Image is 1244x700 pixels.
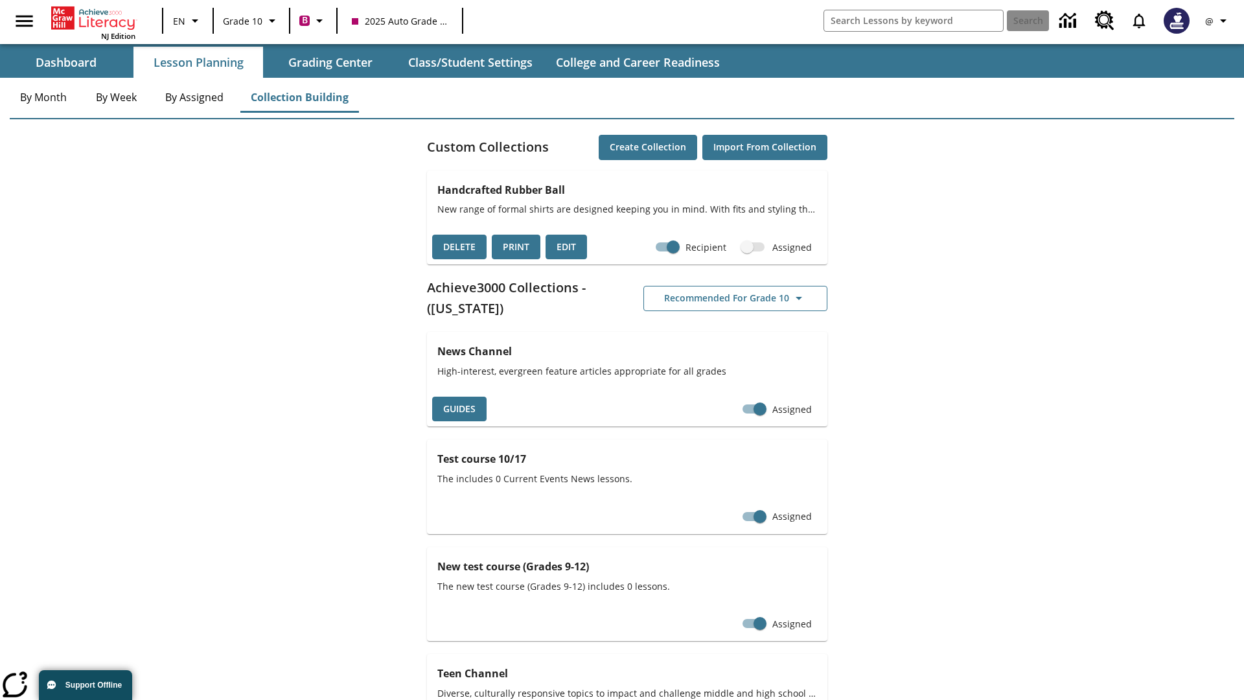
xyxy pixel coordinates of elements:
h3: Handcrafted Rubber Ball [437,181,817,199]
button: By Month [10,82,77,113]
span: High-interest, evergreen feature articles appropriate for all grades [437,364,817,378]
span: Assigned [772,240,812,254]
a: Data Center [1052,3,1087,39]
h2: Achieve3000 Collections - ([US_STATE]) [427,277,627,319]
button: Edit [546,235,587,260]
span: Diverse, culturally responsive topics to impact and challenge middle and high school students [437,686,817,700]
h3: Teen Channel [437,664,817,682]
span: Assigned [772,509,812,523]
a: Resource Center, Will open in new tab [1087,3,1122,38]
button: Guides [432,397,487,422]
span: Recipient [685,240,726,254]
span: The new test course (Grades 9-12) includes 0 lessons. [437,579,817,593]
button: Lesson Planning [133,47,263,78]
span: 2025 Auto Grade 10 [352,14,448,28]
button: Support Offline [39,670,132,700]
span: New range of formal shirts are designed keeping you in mind. With fits and styling that will make... [437,202,817,216]
button: Recommended for Grade 10 [643,286,827,311]
div: Home [51,4,135,41]
span: The includes 0 Current Events News lessons. [437,472,817,485]
h2: Custom Collections [427,137,549,157]
button: Grading Center [266,47,395,78]
span: Assigned [772,617,812,631]
button: Print, will open in a new window [492,235,540,260]
h3: Test course 10/17 [437,450,817,468]
h3: New test course (Grades 9-12) [437,557,817,576]
button: Grade: Grade 10, Select a grade [218,9,285,32]
h3: News Channel [437,342,817,360]
button: Select a new avatar [1156,4,1197,38]
button: Dashboard [1,47,131,78]
button: Open side menu [5,2,43,40]
img: Avatar [1164,8,1190,34]
button: Profile/Settings [1197,9,1239,32]
span: NJ Edition [101,31,135,41]
button: Language: EN, Select a language [167,9,209,32]
button: By Week [84,82,148,113]
button: Delete [432,235,487,260]
span: B [302,12,308,29]
input: search field [824,10,1003,31]
button: College and Career Readiness [546,47,730,78]
span: Support Offline [65,681,122,690]
span: Grade 10 [223,14,262,28]
button: Boost Class color is violet red. Change class color [294,9,332,32]
button: Collection Building [240,82,359,113]
span: @ [1205,14,1214,28]
span: Assigned [772,402,812,416]
button: By Assigned [155,82,234,113]
button: Import from Collection [702,135,827,160]
a: Notifications [1122,4,1156,38]
button: Create Collection [599,135,697,160]
button: Class/Student Settings [398,47,543,78]
a: Home [51,5,135,31]
span: EN [173,14,185,28]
